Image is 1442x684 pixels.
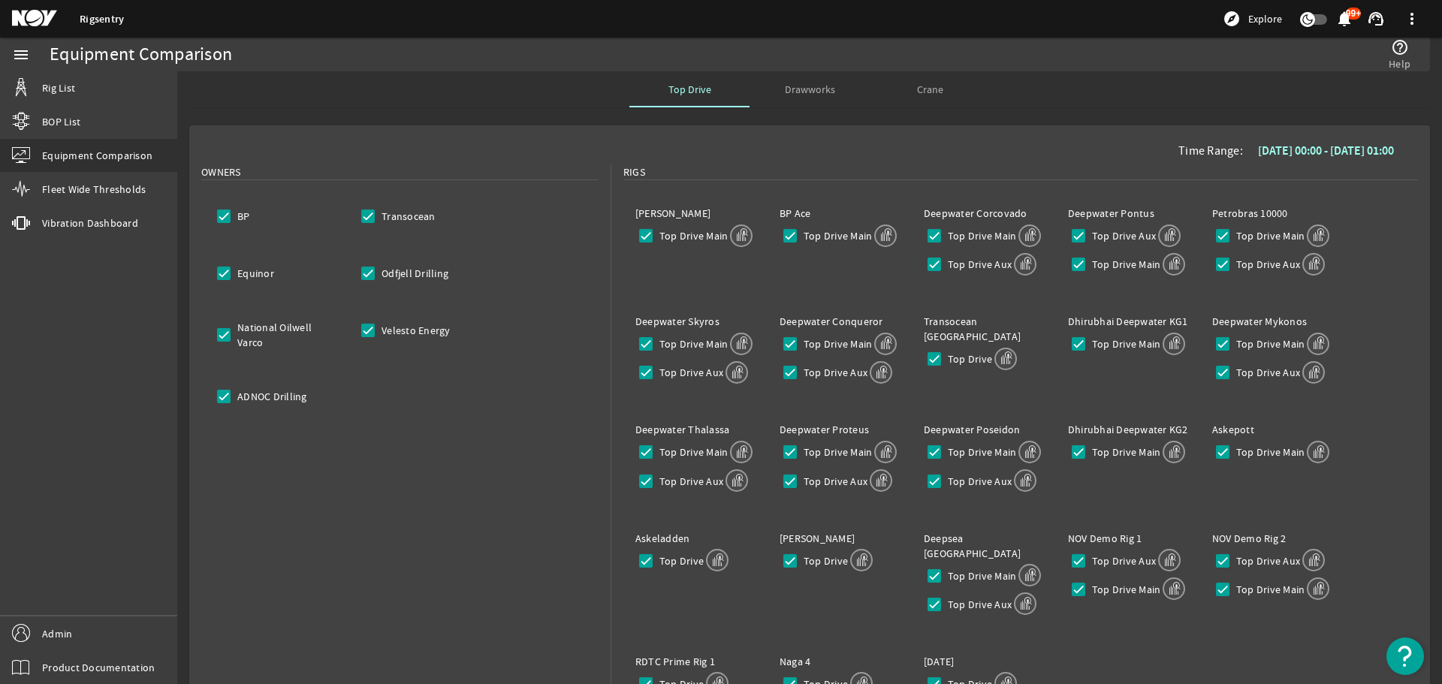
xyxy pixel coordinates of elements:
[1246,137,1406,164] button: [DATE] 00:00 - [DATE] 01:00
[42,215,138,231] span: Vibration Dashboard
[80,12,124,26] a: Rigsentry
[379,209,436,224] label: Transocean
[379,323,451,338] label: Velesto Energy
[1212,206,1288,220] label: Petrobras 10000
[801,474,867,489] label: Top Drive Aux
[1386,637,1424,675] button: Open Resource Center
[42,660,155,675] span: Product Documentation
[1212,423,1254,436] label: Askepott
[1233,257,1300,272] label: Top Drive Aux
[1089,553,1156,568] label: Top Drive Aux
[1336,11,1352,27] button: 99+
[1258,143,1394,158] b: [DATE] 00:00 - [DATE] 01:00
[924,655,955,668] label: [DATE]
[1335,10,1353,28] mat-icon: notifications
[1367,10,1385,28] mat-icon: support_agent
[635,423,730,436] label: Deepwater Thalassa
[924,315,1021,343] label: Transocean [GEOGRAPHIC_DATA]
[42,148,152,163] span: Equipment Comparison
[1233,228,1305,243] label: Top Drive Main
[656,336,729,351] label: Top Drive Main
[1089,228,1156,243] label: Top Drive Aux
[924,532,1021,560] label: Deepsea [GEOGRAPHIC_DATA]
[1233,365,1300,380] label: Top Drive Aux
[1233,582,1305,597] label: Top Drive Main
[945,351,992,366] label: Top Drive
[42,80,75,95] span: Rig List
[379,266,448,281] label: Odfjell Drilling
[1068,532,1142,545] label: NOV Demo Rig 1
[1394,1,1430,37] button: more_vert
[945,474,1012,489] label: Top Drive Aux
[635,532,690,545] label: Askeladden
[234,209,250,224] label: BP
[780,206,811,220] label: BP Ace
[635,315,719,328] label: Deepwater Skyros
[1217,7,1288,31] button: Explore
[801,553,848,568] label: Top Drive
[780,423,869,436] label: Deepwater Proteus
[801,228,873,243] label: Top Drive Main
[635,655,715,668] label: RDTC Prime Rig 1
[945,597,1012,612] label: Top Drive Aux
[945,257,1012,272] label: Top Drive Aux
[801,444,873,460] label: Top Drive Main
[201,164,241,179] span: Owners
[785,84,835,95] span: Drawworks
[1233,336,1305,351] label: Top Drive Main
[656,474,723,489] label: Top Drive Aux
[1068,423,1188,436] label: Dhirubhai Deepwater KG2
[780,315,883,328] label: Deepwater Conqueror
[945,568,1017,583] label: Top Drive Main
[12,46,30,64] mat-icon: menu
[234,266,274,281] label: Equinor
[668,84,711,95] span: Top Drive
[656,553,704,568] label: Top Drive
[1212,315,1307,328] label: Deepwater Mykonos
[1089,444,1161,460] label: Top Drive Main
[50,47,232,62] div: Equipment Comparison
[1233,444,1305,460] label: Top Drive Main
[623,164,645,179] span: Rigs
[656,365,723,380] label: Top Drive Aux
[1223,10,1241,28] mat-icon: explore
[1068,315,1188,328] label: Dhirubhai Deepwater KG1
[1089,582,1161,597] label: Top Drive Main
[917,84,943,95] span: Crane
[924,206,1027,220] label: Deepwater Corcovado
[780,655,811,668] label: Naga 4
[780,532,855,545] label: [PERSON_NAME]
[1089,257,1161,272] label: Top Drive Main
[234,389,307,404] label: ADNOC Drilling
[945,228,1017,243] label: Top Drive Main
[1389,56,1410,71] span: Help
[1212,532,1287,545] label: NOV Demo Rig 2
[12,214,30,232] mat-icon: vibration
[42,626,72,641] span: Admin
[801,336,873,351] label: Top Drive Main
[656,444,729,460] label: Top Drive Main
[42,114,80,129] span: BOP List
[801,365,867,380] label: Top Drive Aux
[1068,206,1154,220] label: Deepwater Pontus
[1233,553,1300,568] label: Top Drive Aux
[1178,137,1418,164] div: Time Range:
[1391,38,1409,56] mat-icon: help_outline
[635,206,710,220] label: [PERSON_NAME]
[945,444,1017,460] label: Top Drive Main
[656,228,729,243] label: Top Drive Main
[1248,11,1282,26] span: Explore
[924,423,1021,436] label: Deepwater Poseidon
[1089,336,1161,351] label: Top Drive Main
[234,320,333,350] label: National Oilwell Varco
[42,182,146,197] span: Fleet Wide Thresholds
